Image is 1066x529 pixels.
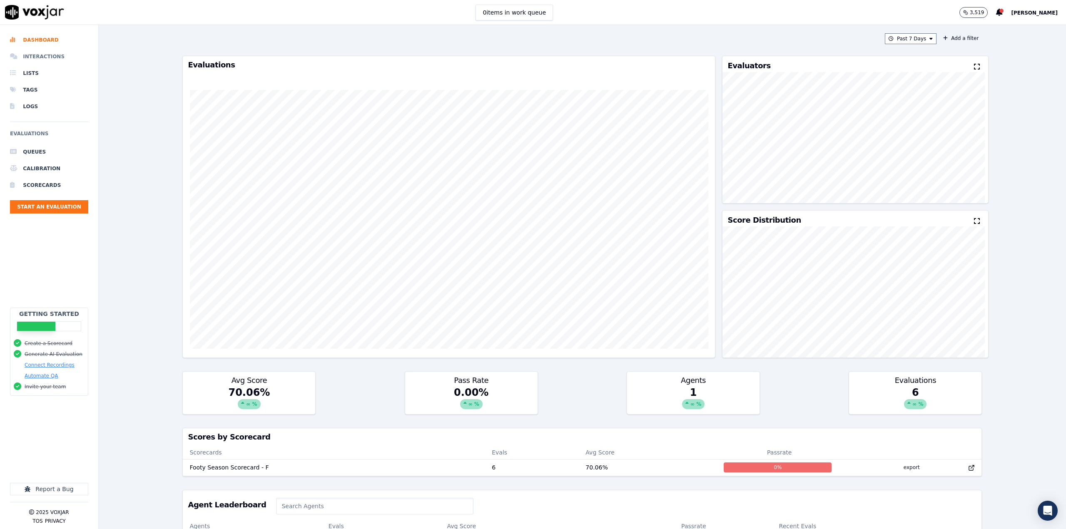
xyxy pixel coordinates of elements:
[579,459,717,476] td: 70.06 %
[849,386,981,414] div: 6
[25,340,72,347] button: Create a Scorecard
[183,446,485,459] th: Scorecards
[10,32,88,48] a: Dashboard
[405,386,538,414] div: 0.00 %
[727,62,770,70] h3: Evaluators
[727,216,801,224] h3: Score Distribution
[10,144,88,160] a: Queues
[897,461,927,474] button: export
[1011,7,1066,17] button: [PERSON_NAME]
[632,377,755,384] h3: Agents
[10,177,88,194] a: Scorecards
[45,518,66,524] button: Privacy
[1038,501,1058,521] div: Open Intercom Messenger
[959,7,988,18] button: 3,519
[276,498,473,514] input: Search Agents
[904,399,927,409] div: ∞ %
[183,459,485,476] td: Footy Season Scorecard - F
[485,459,579,476] td: 6
[32,518,42,524] button: TOS
[25,351,82,358] button: Generate AI Evaluation
[10,98,88,115] a: Logs
[25,383,66,390] button: Invite your team
[717,446,842,459] th: Passrate
[5,5,64,20] img: voxjar logo
[183,386,315,414] div: 70.06 %
[25,362,75,368] button: Connect Recordings
[10,160,88,177] a: Calibration
[10,483,88,495] button: Report a Bug
[959,7,996,18] button: 3,519
[188,377,310,384] h3: Avg Score
[460,399,483,409] div: ∞ %
[885,33,936,44] button: Past 7 Days
[10,82,88,98] a: Tags
[10,65,88,82] a: Lists
[10,200,88,214] button: Start an Evaluation
[682,399,705,409] div: ∞ %
[485,446,579,459] th: Evals
[10,129,88,144] h6: Evaluations
[36,509,69,516] p: 2025 Voxjar
[1011,10,1058,16] span: [PERSON_NAME]
[940,33,982,43] button: Add a filter
[724,462,832,472] div: 0 %
[25,373,58,379] button: Automate QA
[410,377,533,384] h3: Pass Rate
[854,377,976,384] h3: Evaluations
[188,61,710,69] h3: Evaluations
[10,48,88,65] a: Interactions
[579,446,717,459] th: Avg Score
[627,386,760,414] div: 1
[19,310,79,318] h2: Getting Started
[970,9,984,16] p: 3,519
[188,433,976,441] h3: Scores by Scorecard
[238,399,260,409] div: ∞ %
[476,5,553,20] button: 0items in work queue
[188,501,266,509] h3: Agent Leaderboard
